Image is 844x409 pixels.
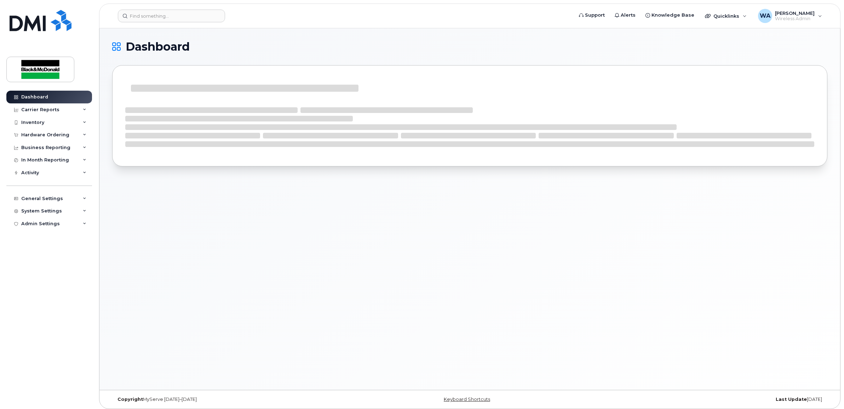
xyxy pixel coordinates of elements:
[117,397,143,402] strong: Copyright
[126,41,190,52] span: Dashboard
[589,397,827,402] div: [DATE]
[112,397,351,402] div: MyServe [DATE]–[DATE]
[444,397,490,402] a: Keyboard Shortcuts
[776,397,807,402] strong: Last Update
